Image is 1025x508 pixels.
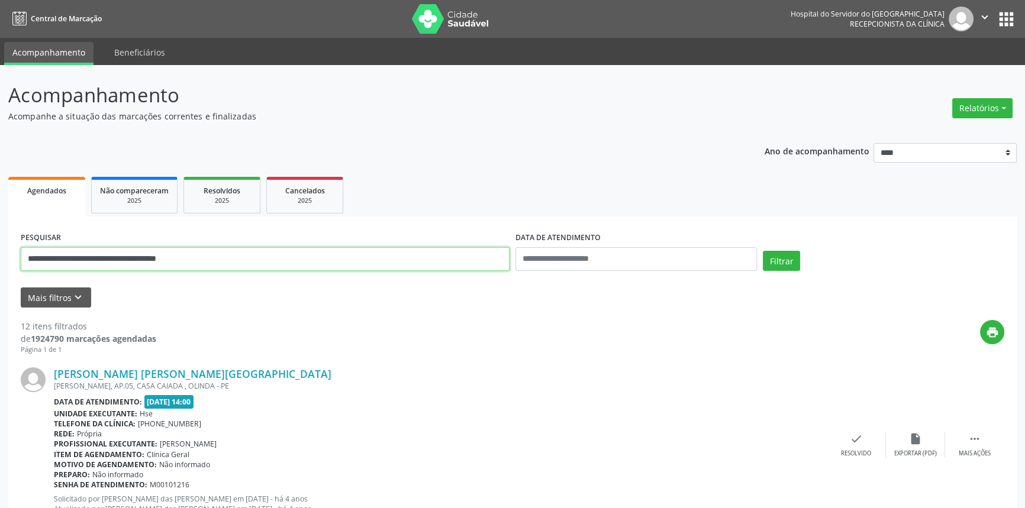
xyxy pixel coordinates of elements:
[54,367,331,380] a: [PERSON_NAME] [PERSON_NAME][GEOGRAPHIC_DATA]
[8,80,714,110] p: Acompanhamento
[791,9,945,19] div: Hospital do Servidor do [GEOGRAPHIC_DATA]
[138,419,201,429] span: [PHONE_NUMBER]
[986,326,999,339] i: print
[275,196,334,205] div: 2025
[54,381,827,391] div: [PERSON_NAME], AP.05, CASA CAIADA , OLINDA - PE
[763,251,800,271] button: Filtrar
[150,480,189,490] span: M00101216
[31,14,102,24] span: Central de Marcação
[160,439,217,449] span: [PERSON_NAME]
[996,9,1017,30] button: apps
[147,449,189,460] span: Clinica Geral
[54,449,144,460] b: Item de agendamento:
[8,9,102,28] a: Central de Marcação
[144,395,194,409] span: [DATE] 14:00
[31,333,156,344] strong: 1924790 marcações agendadas
[909,432,922,445] i: insert_drive_file
[140,409,153,419] span: Hse
[54,397,142,407] b: Data de atendimento:
[515,229,601,247] label: DATA DE ATENDIMENTO
[4,42,94,65] a: Acompanhamento
[21,320,156,332] div: 12 itens filtrados
[54,409,137,419] b: Unidade executante:
[204,186,240,196] span: Resolvidos
[850,432,863,445] i: check
[54,429,75,439] b: Rede:
[285,186,325,196] span: Cancelados
[21,345,156,355] div: Página 1 de 1
[192,196,252,205] div: 2025
[978,11,991,24] i: 
[27,186,66,196] span: Agendados
[100,196,169,205] div: 2025
[850,19,945,29] span: Recepcionista da clínica
[21,229,61,247] label: PESQUISAR
[980,320,1004,344] button: print
[159,460,210,470] span: Não informado
[841,449,871,458] div: Resolvido
[21,367,46,392] img: img
[21,287,91,308] button: Mais filtroskeyboard_arrow_down
[952,98,1013,118] button: Relatórios
[21,332,156,345] div: de
[959,449,991,458] div: Mais ações
[92,470,143,480] span: Não informado
[72,291,85,304] i: keyboard_arrow_down
[100,186,169,196] span: Não compareceram
[894,449,937,458] div: Exportar (PDF)
[54,470,90,480] b: Preparo:
[974,7,996,31] button: 
[765,143,869,158] p: Ano de acompanhamento
[54,460,157,470] b: Motivo de agendamento:
[77,429,102,439] span: Própria
[8,110,714,122] p: Acompanhe a situação das marcações correntes e finalizadas
[106,42,173,63] a: Beneficiários
[54,439,157,449] b: Profissional executante:
[54,480,147,490] b: Senha de atendimento:
[968,432,981,445] i: 
[949,7,974,31] img: img
[54,419,136,429] b: Telefone da clínica:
